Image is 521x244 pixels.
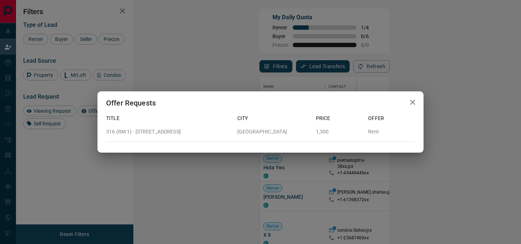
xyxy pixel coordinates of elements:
[97,91,164,115] h2: Offer Requests
[106,128,232,136] p: 316 (RM 1) - [STREET_ADDRESS]
[368,128,415,136] p: Rent
[237,115,310,122] p: City
[106,115,232,122] p: Title
[237,128,310,136] p: [GEOGRAPHIC_DATA]
[368,115,415,122] p: Offer
[316,115,363,122] p: Price
[316,128,363,136] p: 1,300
